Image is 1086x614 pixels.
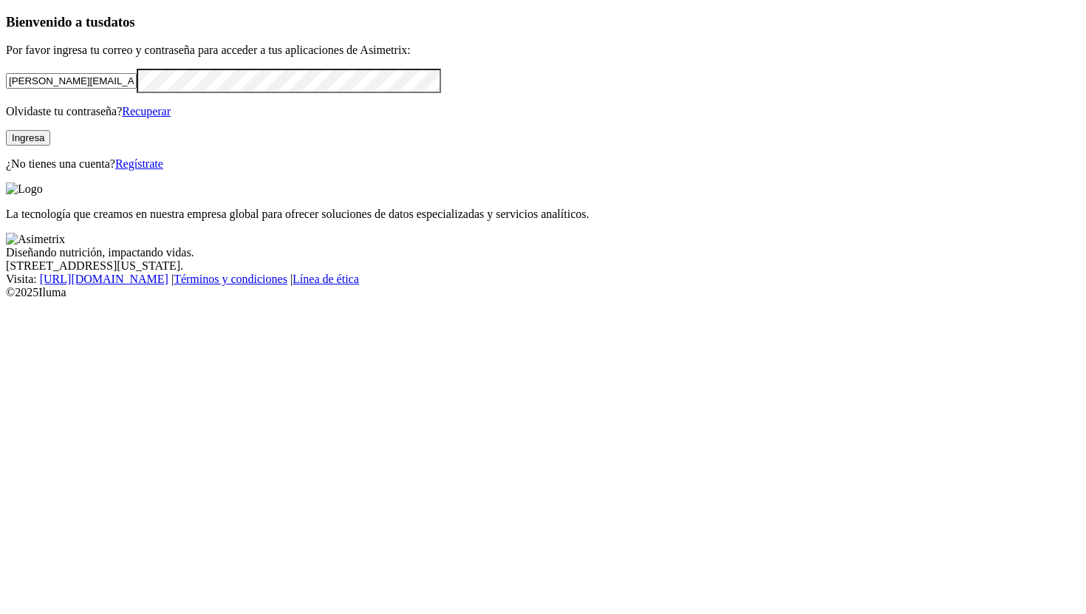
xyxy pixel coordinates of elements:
a: Recuperar [122,105,171,117]
img: Logo [6,183,43,196]
p: La tecnología que creamos en nuestra empresa global para ofrecer soluciones de datos especializad... [6,208,1080,221]
p: ¿No tienes una cuenta? [6,157,1080,171]
a: [URL][DOMAIN_NAME] [40,273,168,285]
p: Por favor ingresa tu correo y contraseña para acceder a tus aplicaciones de Asimetrix: [6,44,1080,57]
div: Diseñando nutrición, impactando vidas. [6,246,1080,259]
a: Términos y condiciones [174,273,287,285]
span: datos [103,14,135,30]
p: Olvidaste tu contraseña? [6,105,1080,118]
div: [STREET_ADDRESS][US_STATE]. [6,259,1080,273]
a: Regístrate [115,157,163,170]
a: Línea de ética [293,273,359,285]
div: Visita : | | [6,273,1080,286]
button: Ingresa [6,130,50,146]
img: Asimetrix [6,233,65,246]
h3: Bienvenido a tus [6,14,1080,30]
input: Tu correo [6,73,137,89]
div: © 2025 Iluma [6,286,1080,299]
